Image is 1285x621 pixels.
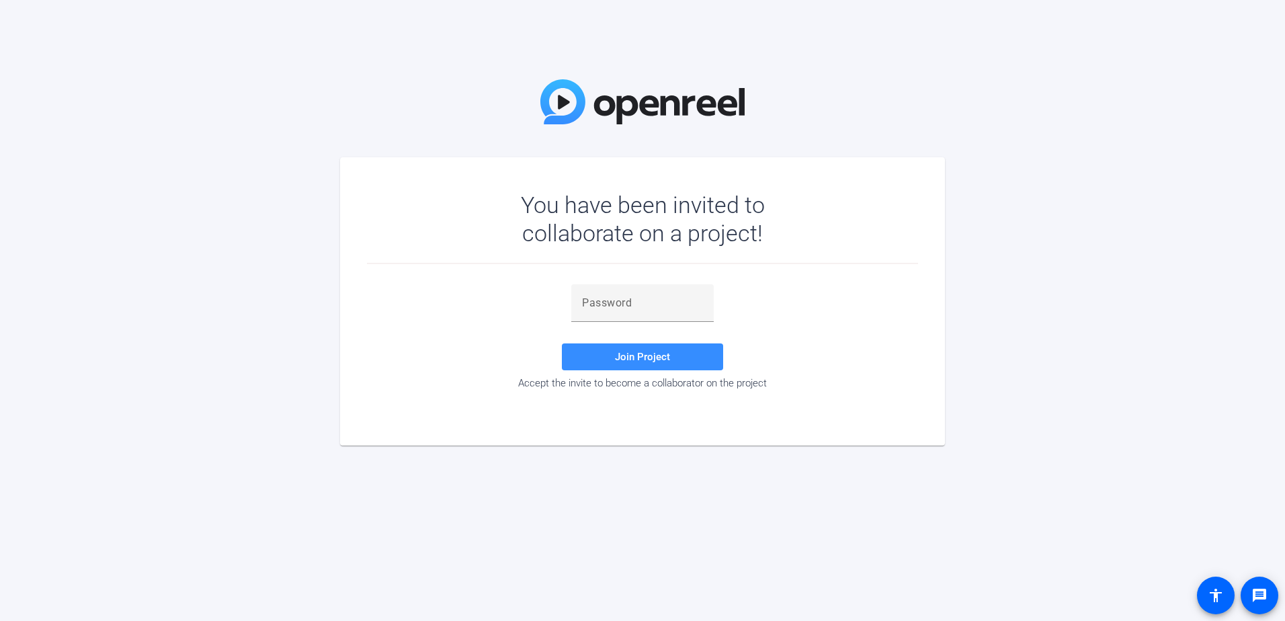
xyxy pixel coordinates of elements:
[482,191,804,247] div: You have been invited to collaborate on a project!
[540,79,745,124] img: OpenReel Logo
[1251,587,1268,604] mat-icon: message
[1208,587,1224,604] mat-icon: accessibility
[367,377,918,389] div: Accept the invite to become a collaborator on the project
[615,351,670,363] span: Join Project
[582,295,703,311] input: Password
[562,343,723,370] button: Join Project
